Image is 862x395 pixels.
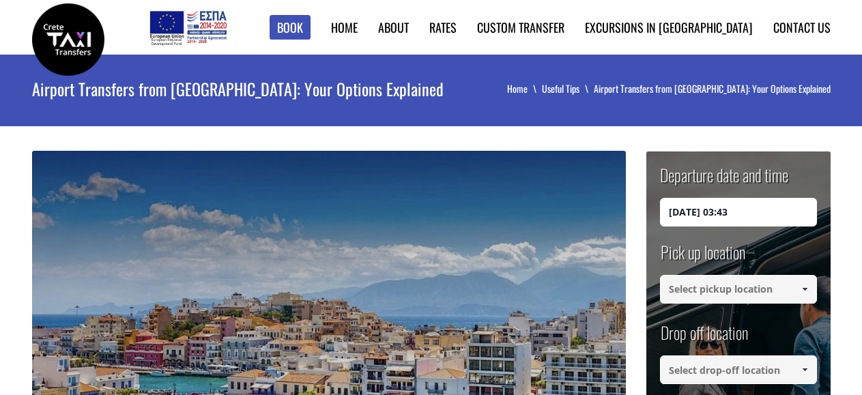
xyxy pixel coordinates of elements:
[660,355,817,384] input: Select drop-off location
[793,275,816,304] a: Show All Items
[660,321,748,355] label: Drop off location
[793,355,816,384] a: Show All Items
[542,81,594,96] a: Useful Tips
[660,240,745,275] label: Pick up location
[660,163,788,198] label: Departure date and time
[331,18,358,36] a: Home
[773,18,831,36] a: Contact us
[32,31,104,45] a: Crete Taxi Transfers | Airport Transfers from Heraklion: Your Options Explained
[429,18,457,36] a: Rates
[477,18,564,36] a: Custom Transfer
[32,55,479,123] h1: Airport Transfers from [GEOGRAPHIC_DATA]: Your Options Explained
[507,81,542,96] a: Home
[594,82,831,96] li: Airport Transfers from [GEOGRAPHIC_DATA]: Your Options Explained
[32,3,104,76] img: Crete Taxi Transfers | Airport Transfers from Heraklion: Your Options Explained
[660,275,817,304] input: Select pickup location
[378,18,409,36] a: About
[270,15,311,40] a: Book
[585,18,753,36] a: Excursions in [GEOGRAPHIC_DATA]
[147,7,229,48] img: e-bannersEUERDF180X90.jpg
